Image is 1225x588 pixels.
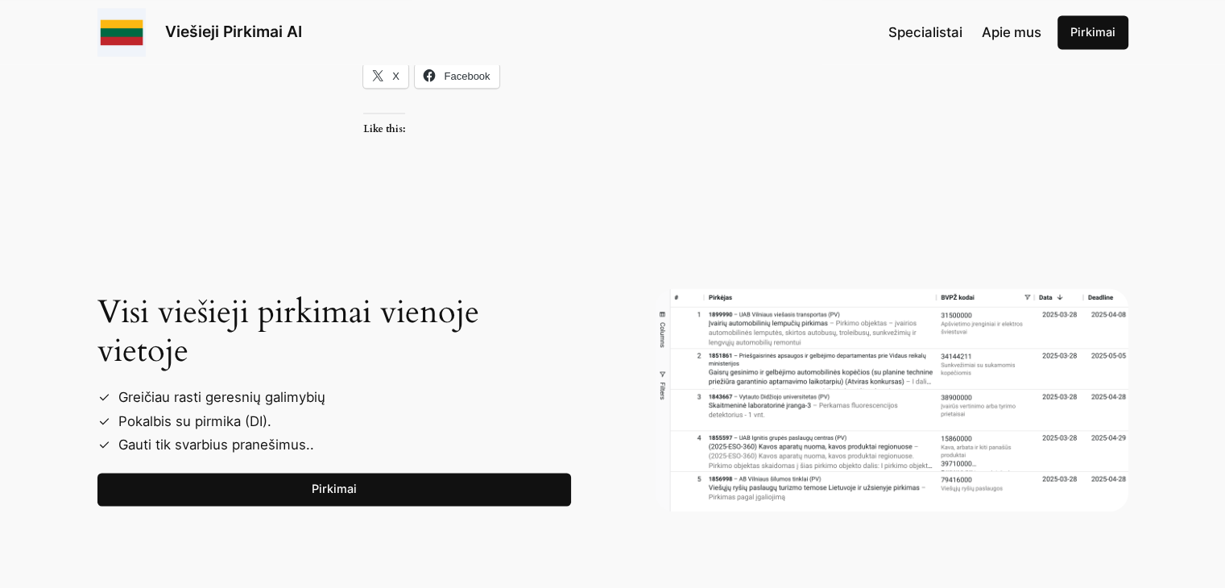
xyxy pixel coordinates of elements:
[110,410,571,433] li: Pokalbis su pirmika (DI).
[165,22,302,41] a: Viešieji Pirkimai AI
[110,386,571,409] li: Greičiau rasti geresnių galimybių
[888,22,1041,43] nav: Navigation
[363,64,408,88] a: X
[97,293,571,371] h2: Visi viešieji pirkimai vienoje vietoje
[982,24,1041,40] span: Apie mus
[97,8,146,56] img: Viešieji pirkimai logo
[982,22,1041,43] a: Apie mus
[110,433,571,457] li: Gauti tik svarbius pranešimus..
[363,113,405,135] h3: Like this:
[888,24,962,40] span: Specialistai
[363,144,863,188] iframe: Like or Reblog
[97,473,571,507] a: Pirkimai
[1057,15,1128,49] a: Pirkimai
[444,70,490,82] span: Facebook
[415,64,499,88] a: Facebook
[888,22,962,43] a: Specialistai
[392,70,399,82] span: X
